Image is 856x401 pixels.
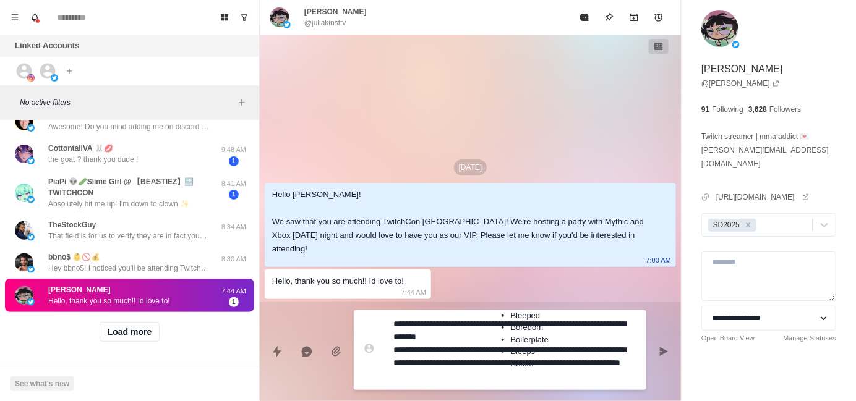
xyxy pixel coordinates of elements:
[272,274,404,288] div: Hello, thank you so much!! Id love to!
[270,7,289,27] img: picture
[5,7,25,27] button: Menu
[27,157,35,164] img: picture
[709,219,742,232] div: SD2025
[701,104,709,115] p: 91
[48,230,209,242] p: That field is for us to verify they are in fact your plus one
[732,41,740,48] img: picture
[100,322,160,342] button: Load more
[27,124,35,132] img: picture
[48,295,170,306] p: Hello, thank you so much!! Id love to!
[304,17,346,28] p: @juliakinsttv
[27,74,35,82] img: picture
[234,7,254,27] button: Show unread conversations
[48,154,138,165] p: the goat ? thank you dude !
[48,198,189,209] p: Absolutely hit me up! I'm down to clown ✨
[218,145,249,155] p: 9:48 AM
[10,376,74,391] button: See what's new
[324,339,349,364] button: Add media
[62,64,77,78] button: Add account
[48,263,209,274] p: Hey bbno$! I noticed you'll be attending Twitch Con this year. We'll be hosting a party [DATE] ni...
[294,339,319,364] button: Reply with AI
[712,104,743,115] p: Following
[401,285,426,299] p: 7:44 AM
[572,5,597,30] button: Mark as read
[15,221,33,240] img: picture
[48,219,96,230] p: TheStockGuy
[701,62,783,77] p: [PERSON_NAME]
[215,7,234,27] button: Board View
[701,333,755,344] a: Open Board View
[454,159,487,175] p: [DATE]
[15,145,33,163] img: picture
[511,334,549,346] li: Boilerplate
[597,5,622,30] button: Pin
[27,298,35,306] img: picture
[511,345,549,358] li: Bleeps
[27,234,35,241] img: picture
[701,78,780,89] a: @[PERSON_NAME]
[218,286,249,297] p: 7:44 AM
[25,7,45,27] button: Notifications
[646,5,671,30] button: Add reminder
[51,74,58,82] img: picture
[15,112,33,130] img: picture
[218,222,249,232] p: 8:34 AM
[511,358,549,370] li: Bedim
[622,5,646,30] button: Archive
[511,310,549,322] li: Bleeped
[48,143,113,154] p: CottontailVA 🐰💋
[48,121,209,132] p: Awesome! Do you mind adding me on discord and i can send you the links for the two parties and ot...
[15,184,33,202] img: picture
[15,40,79,52] p: Linked Accounts
[20,97,234,108] p: No active filters
[218,254,249,264] p: 8:30 AM
[701,10,738,47] img: picture
[748,104,767,115] p: 3,628
[15,286,33,305] img: picture
[272,188,649,256] div: Hello [PERSON_NAME]! We saw that you are attending TwitchCon [GEOGRAPHIC_DATA]! We're hosting a p...
[218,179,249,189] p: 8:41 AM
[783,333,836,344] a: Manage Statuses
[27,266,35,273] img: picture
[283,21,291,28] img: picture
[511,321,549,334] li: Boredom
[48,251,100,263] p: bbno$ 👶🚫💰
[769,104,801,115] p: Followers
[48,176,218,198] p: PiaPi 👽🥒Slime Girl @ 【BEASTIEZ】🔜 TWITCHCON
[646,253,671,267] p: 7:00 AM
[701,130,836,171] p: Twitch streamer | mma addict 💌[PERSON_NAME][EMAIL_ADDRESS][DOMAIN_NAME]
[15,253,33,272] img: picture
[48,284,111,295] p: [PERSON_NAME]
[229,190,239,200] span: 1
[229,297,239,307] span: 1
[742,219,755,232] div: Remove SD2025
[27,196,35,203] img: picture
[651,339,676,364] button: Send message
[234,95,249,110] button: Add filters
[229,156,239,166] span: 1
[265,339,289,364] button: Quick replies
[304,6,367,17] p: [PERSON_NAME]
[716,192,810,203] a: [URL][DOMAIN_NAME]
